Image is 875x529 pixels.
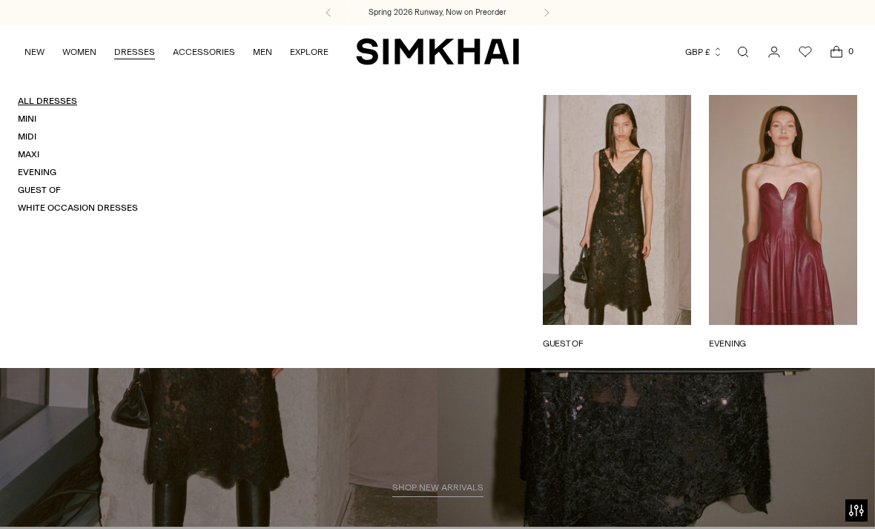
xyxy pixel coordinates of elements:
[728,37,758,67] a: Open search modal
[24,36,44,68] a: NEW
[173,36,235,68] a: ACCESSORIES
[62,36,96,68] a: WOMEN
[822,37,851,67] a: Open cart modal
[369,7,506,19] a: Spring 2026 Runway, Now on Preorder
[685,36,723,68] button: GBP £
[253,36,272,68] a: MEN
[844,45,857,58] span: 0
[759,37,789,67] a: Go to the account page
[356,37,519,66] a: SIMKHAI
[790,37,820,67] a: Wishlist
[114,36,155,68] a: DRESSES
[290,36,328,68] a: EXPLORE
